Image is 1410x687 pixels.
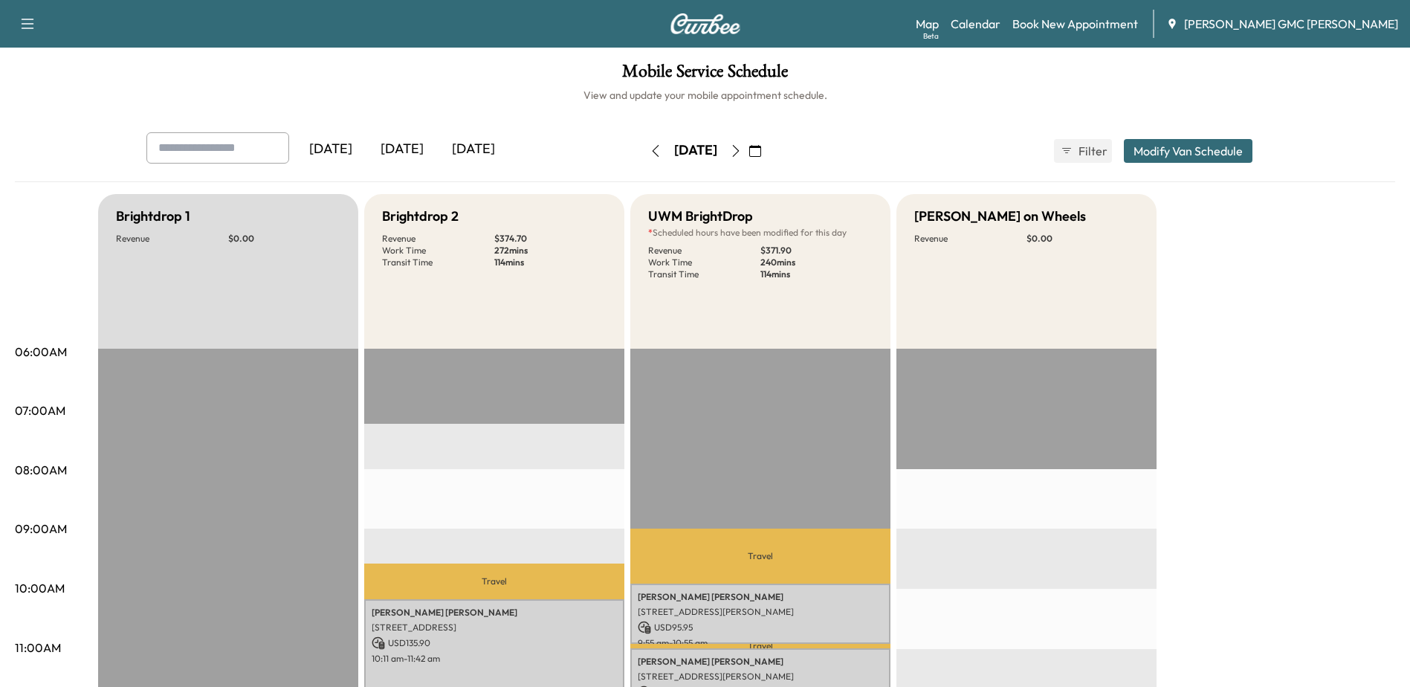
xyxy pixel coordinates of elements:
h5: [PERSON_NAME] on Wheels [914,206,1086,227]
p: Transit Time [648,268,760,280]
p: USD 135.90 [372,636,617,650]
p: Travel [364,564,624,599]
div: Beta [923,30,939,42]
a: Calendar [951,15,1000,33]
p: Work Time [382,245,494,257]
p: Transit Time [382,257,494,268]
p: [PERSON_NAME] [PERSON_NAME] [372,607,617,619]
div: [DATE] [674,141,717,160]
button: Modify Van Schedule [1124,139,1252,163]
p: $ 371.90 [760,245,873,257]
p: Scheduled hours have been modified for this day [648,227,873,239]
div: [DATE] [295,132,366,167]
p: $ 0.00 [228,233,340,245]
p: [STREET_ADDRESS][PERSON_NAME] [638,606,883,618]
p: [STREET_ADDRESS] [372,622,617,633]
span: [PERSON_NAME] GMC [PERSON_NAME] [1184,15,1398,33]
span: Filter [1078,142,1105,160]
h5: Brightdrop 2 [382,206,459,227]
p: 240 mins [760,257,873,268]
div: [DATE] [366,132,438,167]
p: 10:11 am - 11:42 am [372,653,617,665]
p: Revenue [382,233,494,245]
p: $ 374.70 [494,233,607,245]
a: MapBeta [916,15,939,33]
p: Travel [630,644,890,649]
p: Travel [630,529,890,584]
p: Revenue [116,233,228,245]
p: Work Time [648,257,760,268]
button: Filter [1054,139,1112,163]
h5: UWM BrightDrop [648,206,753,227]
p: 114 mins [494,257,607,268]
p: 09:00AM [15,520,67,538]
p: 07:00AM [15,401,65,419]
p: Revenue [914,233,1026,245]
h6: View and update your mobile appointment schedule. [15,88,1395,103]
p: $ 0.00 [1026,233,1139,245]
h5: Brightdrop 1 [116,206,190,227]
a: Book New Appointment [1012,15,1138,33]
p: 08:00AM [15,461,67,479]
p: [PERSON_NAME] [PERSON_NAME] [638,656,883,668]
p: USD 95.95 [638,621,883,634]
div: [DATE] [438,132,509,167]
p: [PERSON_NAME] [PERSON_NAME] [638,591,883,603]
p: 11:00AM [15,639,61,657]
p: 06:00AM [15,343,67,361]
p: 272 mins [494,245,607,257]
h1: Mobile Service Schedule [15,62,1395,88]
p: 114 mins [760,268,873,280]
p: [STREET_ADDRESS][PERSON_NAME] [638,671,883,683]
p: 9:55 am - 10:55 am [638,637,883,649]
img: Curbee Logo [670,13,741,34]
p: Revenue [648,245,760,257]
p: 10:00AM [15,579,65,597]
